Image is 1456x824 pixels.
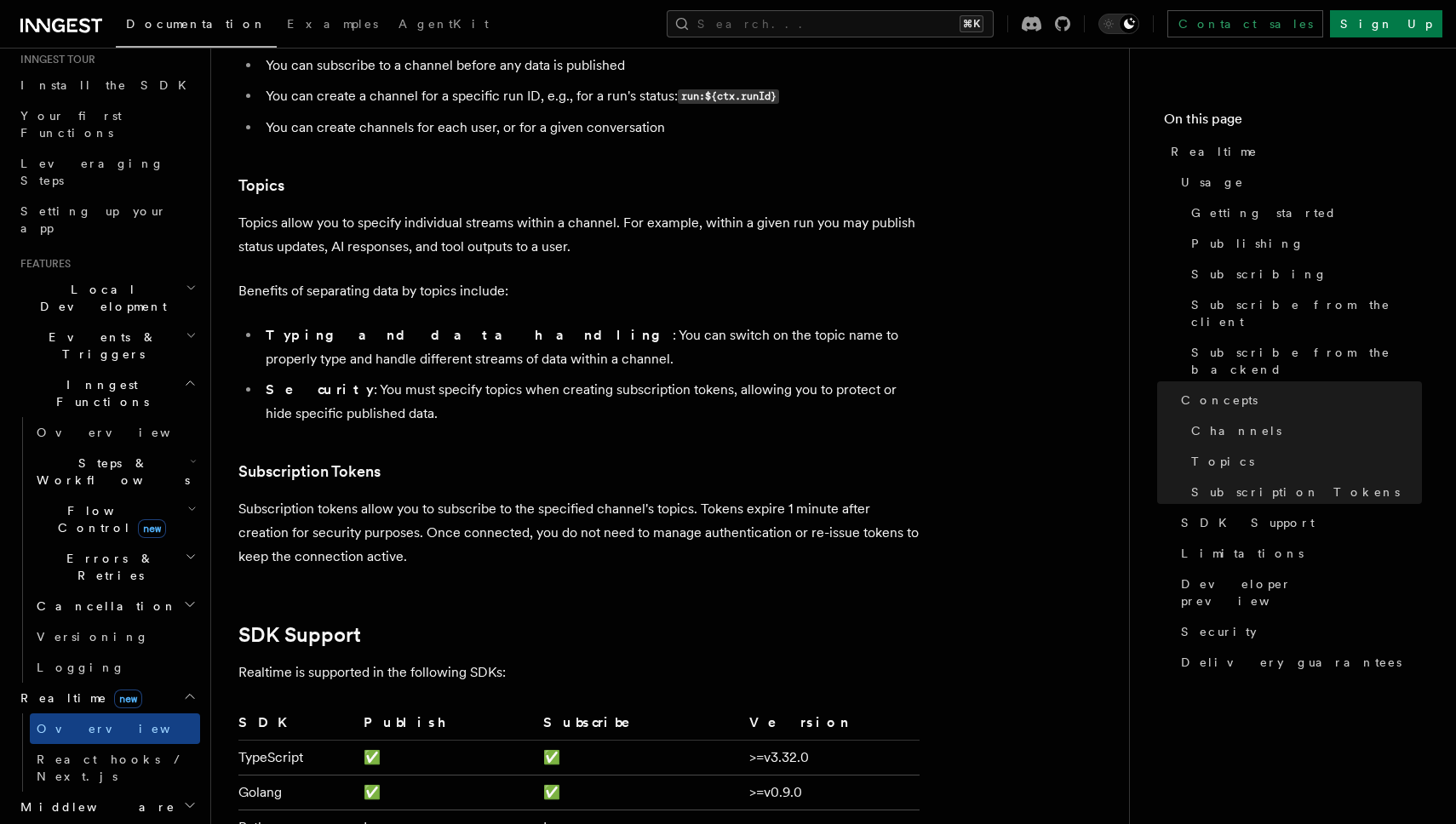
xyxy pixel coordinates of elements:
span: new [138,519,166,538]
span: Concepts [1181,392,1258,409]
li: You can create a channel for a specific run ID, e.g., for a run's status: [261,84,920,109]
th: Publish [357,712,537,741]
a: Limitations [1174,538,1422,569]
a: Delivery guarantees [1174,647,1422,678]
td: TypeScript [238,740,357,775]
li: : You must specify topics when creating subscription tokens, allowing you to protect or hide spec... [261,378,920,426]
button: Flow Controlnew [30,495,200,543]
strong: Security [266,381,374,398]
span: React hooks / Next.js [37,752,187,783]
button: Search...⌘K [667,10,994,37]
p: Topics allow you to specify individual streams within a channel. For example, within a given run ... [238,211,920,259]
td: >=v3.32.0 [742,740,920,775]
kbd: ⌘K [960,15,983,32]
a: Usage [1174,167,1422,197]
span: Realtime [1171,143,1258,160]
a: Subscribe from the client [1184,289,1422,337]
a: Your first Functions [14,100,200,148]
a: Subscribe from the backend [1184,337,1422,385]
span: Publishing [1191,235,1304,252]
td: ✅ [536,775,742,810]
button: Toggle dark mode [1098,14,1139,34]
button: Cancellation [30,591,200,621]
a: Overview [30,713,200,744]
span: Flow Control [30,502,187,536]
span: Delivery guarantees [1181,654,1402,671]
li: You can create channels for each user, or for a given conversation [261,116,920,140]
span: Security [1181,623,1257,640]
a: Setting up your app [14,196,200,243]
li: : You can switch on the topic name to properly type and handle different streams of data within a... [261,323,920,371]
th: SDK [238,712,357,741]
th: Version [742,712,920,741]
a: SDK Support [1174,507,1422,538]
span: Features [14,257,71,271]
button: Local Development [14,274,200,322]
a: Install the SDK [14,70,200,100]
a: Sign Up [1330,10,1442,37]
a: Publishing [1184,228,1422,259]
a: Examples [277,5,388,46]
code: run:${ctx.runId} [678,89,779,104]
span: Install the SDK [20,78,197,92]
button: Events & Triggers [14,322,200,369]
span: Your first Functions [20,109,122,140]
span: Logging [37,661,125,674]
span: Channels [1191,422,1281,439]
div: Realtimenew [14,713,200,792]
td: Golang [238,775,357,810]
span: AgentKit [398,17,489,31]
a: Subscription Tokens [1184,477,1422,507]
a: Topics [238,174,284,197]
a: Topics [1184,446,1422,477]
td: ✅ [357,775,537,810]
span: Examples [287,17,378,31]
th: Subscribe [536,712,742,741]
span: Setting up your app [20,204,167,235]
button: Realtimenew [14,683,200,713]
li: You can subscribe to a channel before any data is published [261,54,920,77]
a: Concepts [1174,385,1422,415]
span: Inngest Functions [14,376,184,410]
a: Developer preview [1174,569,1422,616]
span: Inngest tour [14,53,95,66]
span: Subscribe from the backend [1191,344,1422,378]
span: Local Development [14,281,186,315]
span: Overview [37,426,212,439]
span: Limitations [1181,545,1304,562]
a: AgentKit [388,5,499,46]
td: ✅ [357,740,537,775]
a: Overview [30,417,200,448]
a: Contact sales [1167,10,1323,37]
span: Subscribe from the client [1191,296,1422,330]
strong: Typing and data handling [266,327,673,343]
a: Channels [1184,415,1422,446]
td: ✅ [536,740,742,775]
span: Getting started [1191,204,1337,221]
p: Subscription tokens allow you to subscribe to the specified channel's topics. Tokens expire 1 min... [238,497,920,569]
span: new [114,690,142,708]
span: Topics [1191,453,1254,470]
a: Getting started [1184,197,1422,228]
span: Realtime [14,690,142,707]
button: Errors & Retries [30,543,200,591]
span: Events & Triggers [14,329,186,363]
button: Steps & Workflows [30,448,200,495]
span: Versioning [37,630,149,644]
a: Security [1174,616,1422,647]
a: Documentation [116,5,277,48]
a: Versioning [30,621,200,652]
span: Developer preview [1181,575,1422,609]
span: Errors & Retries [30,550,185,584]
a: Realtime [1164,136,1422,167]
a: SDK Support [238,623,361,647]
a: Subscription Tokens [238,460,381,484]
span: Usage [1181,174,1244,191]
span: SDK Support [1181,514,1315,531]
div: Inngest Functions [14,417,200,683]
a: Leveraging Steps [14,148,200,196]
span: Leveraging Steps [20,157,164,187]
span: Documentation [126,17,267,31]
span: Cancellation [30,598,177,615]
span: Subscription Tokens [1191,484,1400,501]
